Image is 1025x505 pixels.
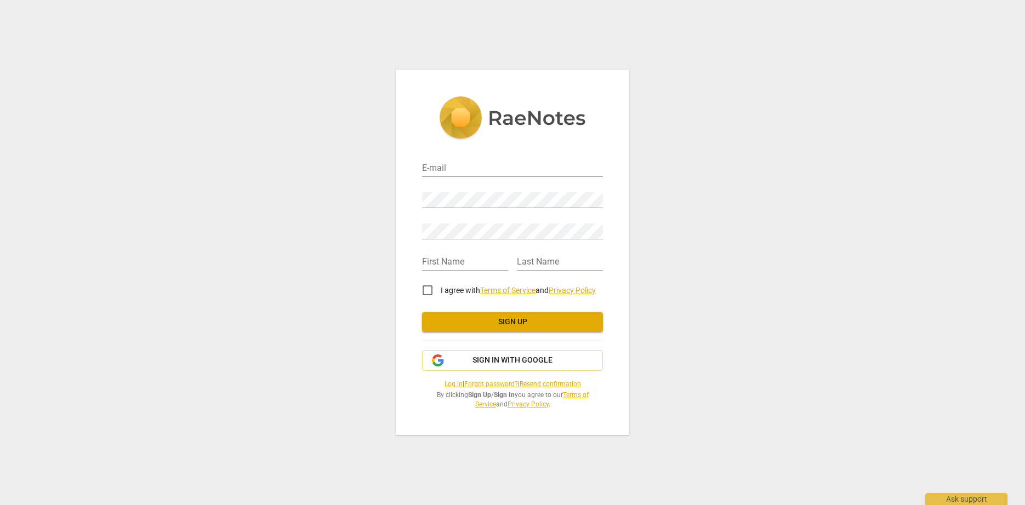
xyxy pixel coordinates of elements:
[520,380,581,388] a: Resend confirmation
[468,391,491,399] b: Sign Up
[472,355,553,366] span: Sign in with Google
[422,350,603,371] button: Sign in with Google
[422,380,603,389] span: | |
[925,493,1007,505] div: Ask support
[508,400,549,408] a: Privacy Policy
[494,391,515,399] b: Sign In
[475,391,589,408] a: Terms of Service
[439,96,586,141] img: 5ac2273c67554f335776073100b6d88f.svg
[431,317,594,328] span: Sign up
[549,286,596,295] a: Privacy Policy
[464,380,518,388] a: Forgot password?
[422,312,603,332] button: Sign up
[422,391,603,409] span: By clicking / you agree to our and .
[445,380,463,388] a: Log in
[480,286,536,295] a: Terms of Service
[441,286,596,295] span: I agree with and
